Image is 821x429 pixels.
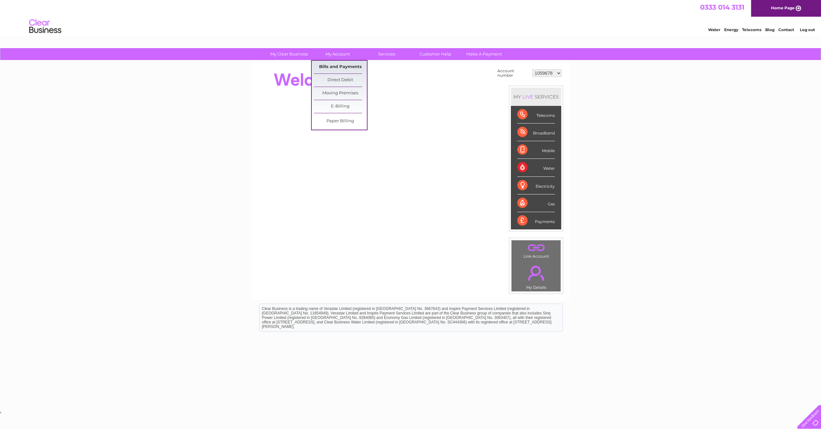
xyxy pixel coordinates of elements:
[708,27,720,32] a: Water
[778,27,794,32] a: Contact
[458,48,511,60] a: Make A Payment
[314,87,367,100] a: Moving Premises
[765,27,774,32] a: Blog
[513,262,559,284] a: .
[517,212,555,229] div: Payments
[742,27,761,32] a: Telecoms
[511,88,561,106] div: MY SERVICES
[314,74,367,87] a: Direct Debit
[511,260,561,292] td: My Details
[517,194,555,212] div: Gas
[29,17,62,36] img: logo.png
[259,4,563,31] div: Clear Business is a trading name of Verastar Limited (registered in [GEOGRAPHIC_DATA] No. 3667643...
[314,61,367,73] a: Bills and Payments
[517,177,555,194] div: Electricity
[311,48,364,60] a: My Account
[409,48,462,60] a: Customer Help
[360,48,413,60] a: Services
[517,141,555,159] div: Mobile
[314,115,367,128] a: Paper Billing
[517,124,555,141] div: Broadband
[263,48,316,60] a: My Clear Business
[314,100,367,113] a: E-Billing
[511,240,561,260] td: Link Account
[700,3,744,11] a: 0333 014 3131
[800,27,815,32] a: Log out
[496,67,531,79] td: Account number
[521,94,535,100] div: LIVE
[517,159,555,176] div: Water
[724,27,738,32] a: Energy
[517,106,555,124] div: Telecoms
[513,242,559,253] a: .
